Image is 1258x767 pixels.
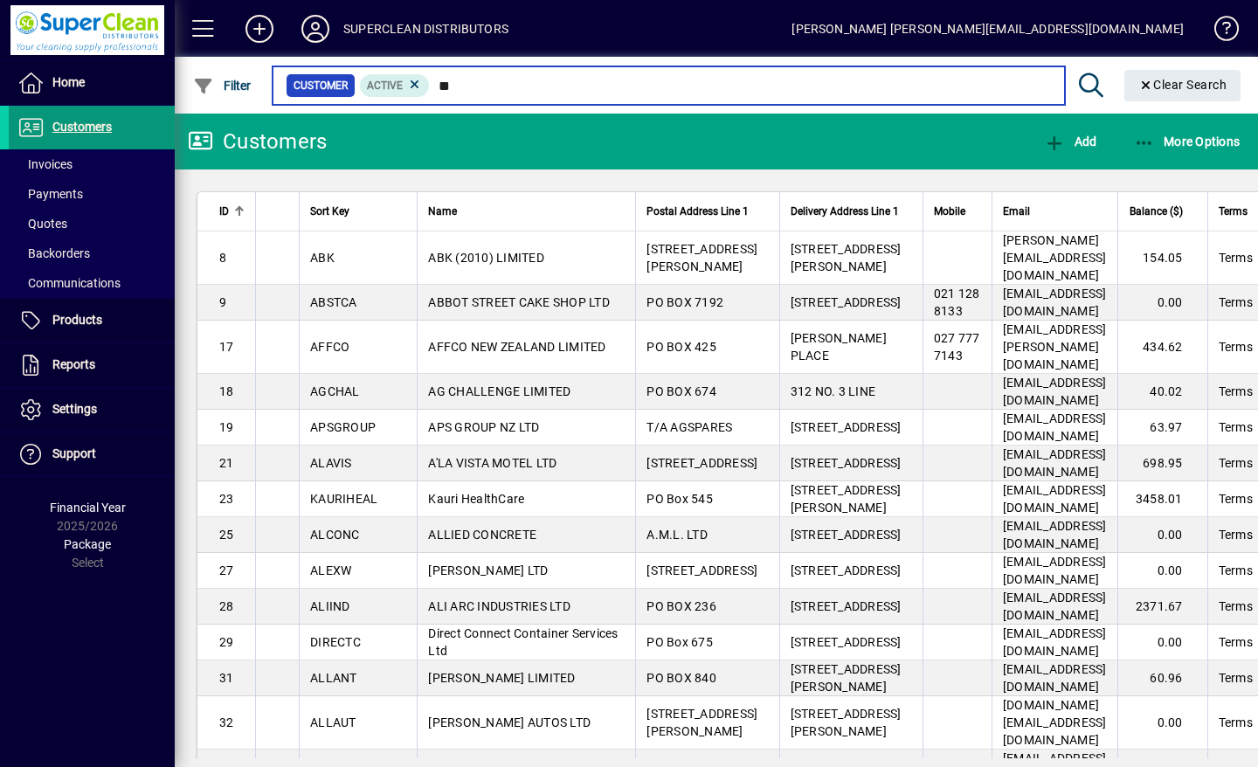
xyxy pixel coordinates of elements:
a: Quotes [9,209,175,238]
span: A'LA VISTA MOTEL LTD [428,456,556,470]
span: ALIIND [310,599,350,613]
td: 60.96 [1117,660,1207,696]
span: [EMAIL_ADDRESS][DOMAIN_NAME] [1003,555,1107,586]
button: Filter [189,70,256,101]
span: ALAVIS [310,456,352,470]
span: [STREET_ADDRESS] [791,599,902,613]
span: Package [64,537,111,551]
a: Support [9,432,175,476]
span: Settings [52,402,97,416]
span: ALLIED CONCRETE [428,528,536,542]
span: [EMAIL_ADDRESS][DOMAIN_NAME] [1003,411,1107,443]
span: [DOMAIN_NAME][EMAIL_ADDRESS][DOMAIN_NAME] [1003,698,1107,747]
span: PO BOX 674 [646,384,716,398]
span: Sort Key [310,202,349,221]
span: [EMAIL_ADDRESS][DOMAIN_NAME] [1003,483,1107,515]
td: 698.95 [1117,446,1207,481]
span: Backorders [17,246,90,260]
a: Products [9,299,175,342]
span: 9 [219,295,226,309]
span: 19 [219,420,234,434]
span: DIRECTC [310,635,361,649]
span: PO Box 545 [646,492,713,506]
span: 23 [219,492,234,506]
span: 021 128 8133 [934,287,980,318]
div: Customers [188,128,327,155]
span: AG CHALLENGE LIMITED [428,384,570,398]
div: [PERSON_NAME] [PERSON_NAME][EMAIL_ADDRESS][DOMAIN_NAME] [791,15,1184,43]
span: Terms [1219,383,1253,400]
span: Terms [1219,598,1253,615]
span: Balance ($) [1130,202,1183,221]
span: [STREET_ADDRESS][PERSON_NAME] [646,242,757,273]
span: Delivery Address Line 1 [791,202,899,221]
button: Profile [287,13,343,45]
span: 25 [219,528,234,542]
span: [PERSON_NAME][EMAIL_ADDRESS][DOMAIN_NAME] [1003,233,1107,282]
span: [STREET_ADDRESS][PERSON_NAME] [791,707,902,738]
span: Financial Year [50,501,126,515]
span: 8 [219,251,226,265]
span: [PERSON_NAME] PLACE [791,331,887,363]
button: Add [232,13,287,45]
span: [STREET_ADDRESS] [791,420,902,434]
span: ABK [310,251,335,265]
span: Terms [1219,526,1253,543]
td: 154.05 [1117,231,1207,285]
mat-chip: Activation Status: Active [360,74,430,97]
span: [STREET_ADDRESS] [646,456,757,470]
span: [STREET_ADDRESS] [791,528,902,542]
span: Filter [193,79,252,93]
span: PO BOX 840 [646,671,716,685]
span: [EMAIL_ADDRESS][DOMAIN_NAME] [1003,519,1107,550]
span: [EMAIL_ADDRESS][DOMAIN_NAME] [1003,447,1107,479]
span: Terms [1219,454,1253,472]
span: 27 [219,563,234,577]
span: AFFCO NEW ZEALAND LIMITED [428,340,605,354]
td: 0.00 [1117,696,1207,750]
span: Email [1003,202,1030,221]
span: Terms [1219,202,1248,221]
a: Invoices [9,149,175,179]
span: Customer [294,77,348,94]
span: KAURIHEAL [310,492,377,506]
span: [EMAIL_ADDRESS][PERSON_NAME][DOMAIN_NAME] [1003,322,1107,371]
td: 0.00 [1117,517,1207,553]
div: Email [1003,202,1107,221]
span: 29 [219,635,234,649]
span: Terms [1219,669,1253,687]
span: [PERSON_NAME] LIMITED [428,671,575,685]
td: 0.00 [1117,285,1207,321]
button: Clear [1124,70,1241,101]
span: [STREET_ADDRESS] [791,563,902,577]
span: [EMAIL_ADDRESS][DOMAIN_NAME] [1003,626,1107,658]
a: Payments [9,179,175,209]
span: Terms [1219,294,1253,311]
span: ALEXW [310,563,351,577]
span: Direct Connect Container Services Ltd [428,626,618,658]
span: [EMAIL_ADDRESS][DOMAIN_NAME] [1003,591,1107,622]
span: APSGROUP [310,420,376,434]
td: 434.62 [1117,321,1207,374]
span: [STREET_ADDRESS][PERSON_NAME] [791,662,902,694]
span: [STREET_ADDRESS] [791,456,902,470]
div: ID [219,202,245,221]
span: [EMAIL_ADDRESS][DOMAIN_NAME] [1003,662,1107,694]
span: 027 777 7143 [934,331,980,363]
span: Quotes [17,217,67,231]
span: Terms [1219,562,1253,579]
span: APS GROUP NZ LTD [428,420,539,434]
span: ID [219,202,229,221]
span: 31 [219,671,234,685]
span: [STREET_ADDRESS][PERSON_NAME] [791,483,902,515]
span: [PERSON_NAME] AUTOS LTD [428,715,591,729]
span: Terms [1219,490,1253,508]
span: [EMAIL_ADDRESS][DOMAIN_NAME] [1003,376,1107,407]
span: [PERSON_NAME] LTD [428,563,548,577]
span: Reports [52,357,95,371]
span: Communications [17,276,121,290]
span: [STREET_ADDRESS] [791,295,902,309]
span: [STREET_ADDRESS][PERSON_NAME] [791,242,902,273]
td: 0.00 [1117,625,1207,660]
div: SUPERCLEAN DISTRIBUTORS [343,15,508,43]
